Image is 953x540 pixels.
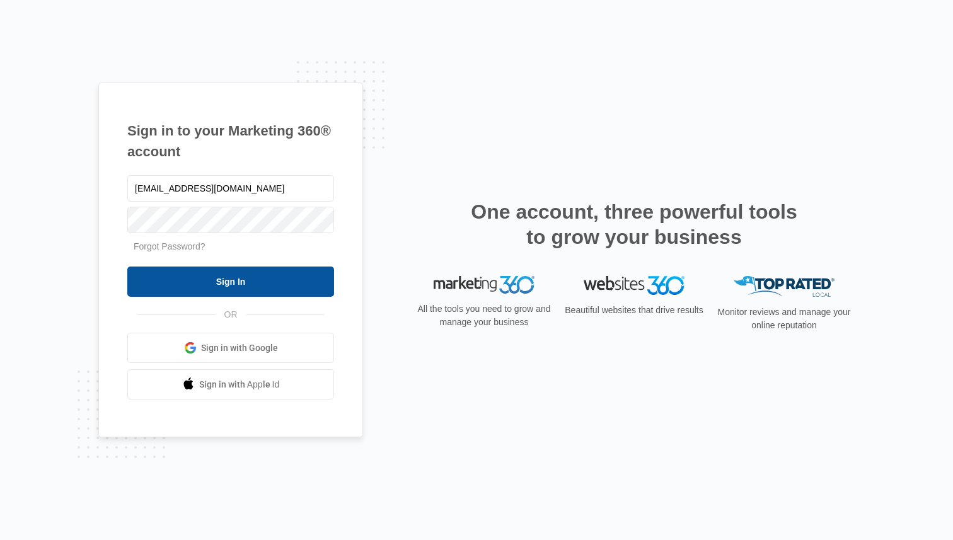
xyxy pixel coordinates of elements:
[434,276,534,294] img: Marketing 360
[216,308,246,321] span: OR
[563,304,705,317] p: Beautiful websites that drive results
[127,369,334,399] a: Sign in with Apple Id
[199,378,280,391] span: Sign in with Apple Id
[584,276,684,294] img: Websites 360
[734,276,835,297] img: Top Rated Local
[127,175,334,202] input: Email
[467,199,801,250] h2: One account, three powerful tools to grow your business
[127,267,334,297] input: Sign In
[413,302,555,329] p: All the tools you need to grow and manage your business
[127,333,334,363] a: Sign in with Google
[713,306,855,332] p: Monitor reviews and manage your online reputation
[127,120,334,162] h1: Sign in to your Marketing 360® account
[134,241,205,251] a: Forgot Password?
[201,342,278,355] span: Sign in with Google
